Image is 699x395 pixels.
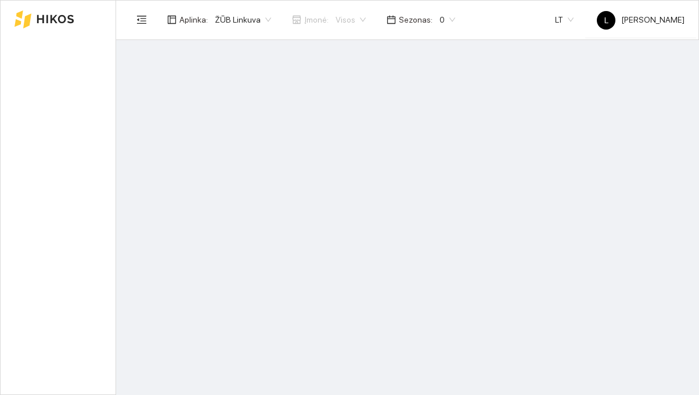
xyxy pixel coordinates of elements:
span: ŽŪB Linkuva [215,11,271,28]
span: 0 [439,11,455,28]
span: menu-fold [136,15,147,25]
span: calendar [387,15,396,24]
span: Sezonas : [399,13,433,26]
span: [PERSON_NAME] [597,15,684,24]
span: Visos [336,11,366,28]
span: L [604,11,608,30]
span: Įmonė : [304,13,329,26]
span: shop [292,15,301,24]
button: menu-fold [130,8,153,31]
span: Aplinka : [179,13,208,26]
span: layout [167,15,176,24]
span: LT [555,11,574,28]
